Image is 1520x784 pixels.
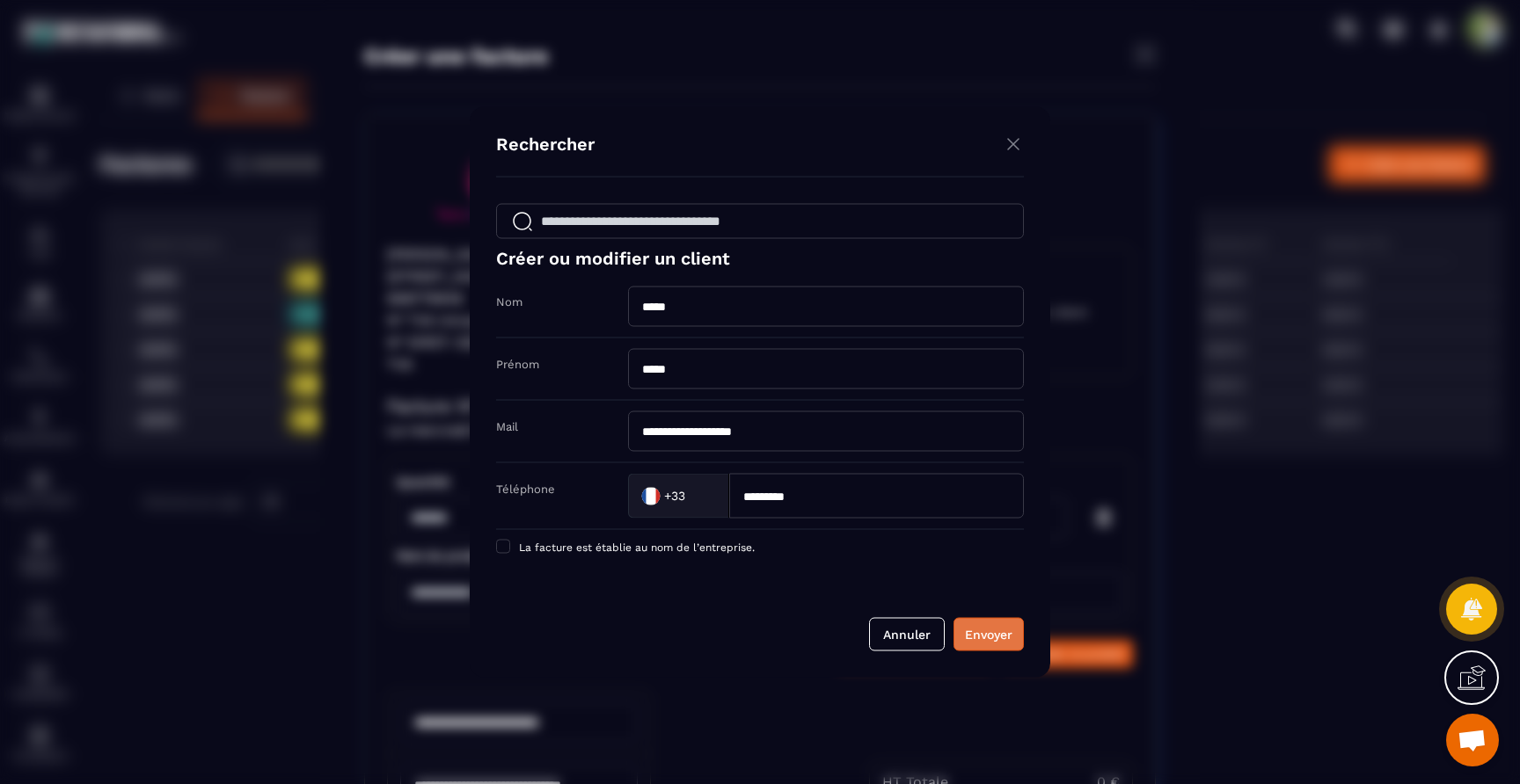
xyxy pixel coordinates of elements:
[664,487,685,505] span: +33
[496,420,518,433] label: Mail
[496,483,555,496] label: Téléphone
[1003,134,1024,156] img: close
[965,626,1012,643] div: Envoyer
[1446,714,1499,766] a: Ouvrir le chat
[496,358,539,371] label: Prénom
[869,618,945,651] button: Annuler
[628,474,729,519] div: Search for option
[954,618,1024,651] button: Envoyer
[496,134,595,159] h4: Rechercher
[496,295,522,309] label: Nom
[689,483,711,509] input: Search for option
[519,541,755,554] span: La facture est établie au nom de l’entreprise.
[496,248,1024,269] h4: Créer ou modifier un client
[633,478,669,513] img: Country Flag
